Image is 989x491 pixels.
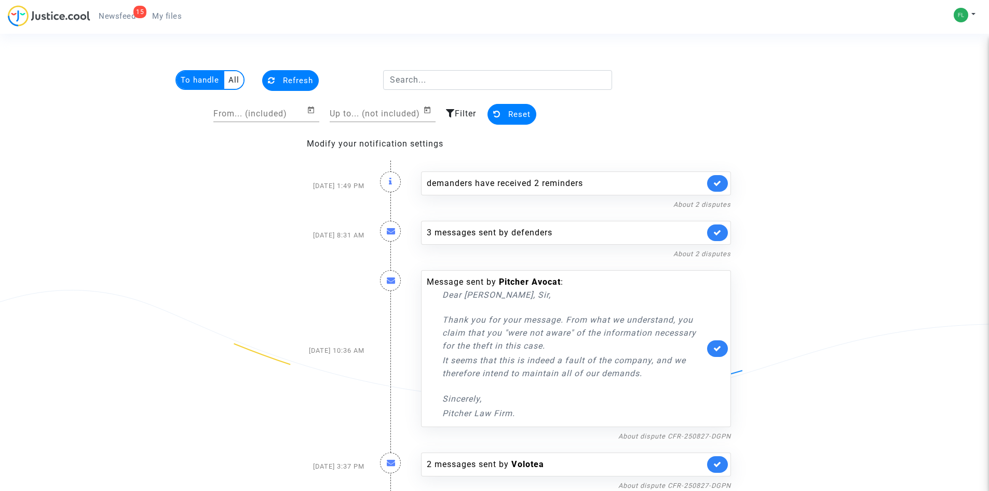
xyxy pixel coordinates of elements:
a: About 2 disputes [673,250,731,258]
div: Message sent by : [427,276,705,420]
p: It seems that this is indeed a fault of the company, and we therefore intend to maintain all of o... [442,354,705,380]
p: Dear [PERSON_NAME], Sir, [442,288,705,301]
p: Thank you for your message. From what we understand, you claim that you "were not aware" of the i... [442,313,705,352]
div: [DATE] 10:36 AM [250,260,372,442]
b: Volotea [511,459,544,469]
button: Refresh [262,70,319,91]
p: Pitcher Law Firm. [442,407,705,420]
p: Sincerely, [442,392,705,405]
div: [DATE] 8:31 AM [250,210,372,260]
div: 2 messages sent by [427,458,705,471]
img: jc-logo.svg [8,5,90,26]
div: [DATE] 1:49 PM [250,161,372,210]
span: My files [152,11,182,21]
b: Pitcher Avocat [499,277,561,287]
a: About 2 disputes [673,201,731,208]
a: About dispute CFR-250827-DGPN [618,482,731,489]
button: Reset [487,104,536,125]
button: Open calendar [307,104,319,116]
multi-toggle-item: To handle [177,71,224,89]
a: 15Newsfeed [90,8,144,24]
span: Newsfeed [99,11,136,21]
div: 3 messages sent by defenders [427,227,705,239]
div: 15 [133,6,146,18]
multi-toggle-item: All [224,71,243,89]
a: About dispute CFR-250827-DGPN [618,432,731,440]
img: 27626d57a3ba4a5b969f53e3f2c8e71c [954,8,968,22]
span: Reset [508,110,531,119]
a: Modify your notification settings [307,139,443,149]
span: Refresh [283,76,313,85]
input: Search... [383,70,612,90]
div: demanders have received 2 reminders [427,177,705,190]
span: Filter [455,109,476,118]
a: My files [144,8,190,24]
button: Open calendar [423,104,436,116]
